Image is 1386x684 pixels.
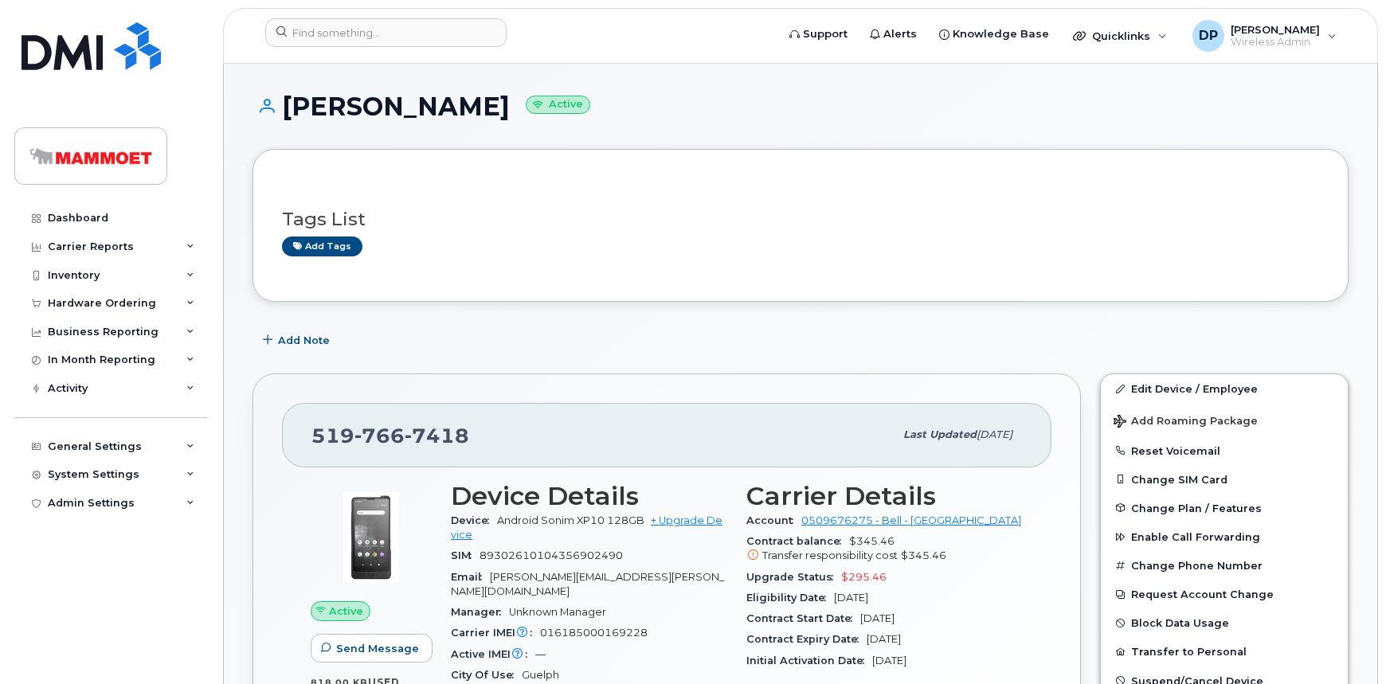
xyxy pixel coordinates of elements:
[329,604,363,619] span: Active
[451,482,727,510] h3: Device Details
[1101,637,1348,666] button: Transfer to Personal
[540,627,648,639] span: 016185000169228
[405,424,469,448] span: 7418
[1131,502,1262,514] span: Change Plan / Features
[278,333,330,348] span: Add Note
[451,514,497,526] span: Device
[497,514,644,526] span: Android Sonim XP10 128GB
[746,633,867,645] span: Contract Expiry Date
[1114,415,1258,430] span: Add Roaming Package
[282,209,1319,229] h3: Tags List
[1101,494,1348,522] button: Change Plan / Features
[1101,404,1348,436] button: Add Roaming Package
[1317,615,1374,672] iframe: Messenger Launcher
[872,655,906,666] span: [DATE]
[526,96,590,114] small: Active
[522,669,559,681] span: Guelph
[1101,608,1348,637] button: Block Data Usage
[480,549,623,561] span: 89302610104356902490
[354,424,405,448] span: 766
[746,535,849,547] span: Contract balance
[311,424,469,448] span: 519
[451,669,522,681] span: City Of Use
[867,633,901,645] span: [DATE]
[1101,580,1348,608] button: Request Account Change
[253,326,343,354] button: Add Note
[746,482,1023,510] h3: Carrier Details
[451,549,480,561] span: SIM
[1101,465,1348,494] button: Change SIM Card
[746,514,801,526] span: Account
[1101,522,1348,551] button: Enable Call Forwarding
[451,571,490,583] span: Email
[282,236,362,256] a: Add tags
[451,648,535,660] span: Active IMEI
[841,571,887,583] span: $295.46
[746,535,1023,564] span: $345.46
[509,606,606,618] span: Unknown Manager
[535,648,546,660] span: —
[746,612,860,624] span: Contract Start Date
[1101,374,1348,403] a: Edit Device / Employee
[311,634,433,663] button: Send Message
[801,514,1021,526] a: 0509676275 - Bell - [GEOGRAPHIC_DATA]
[746,655,872,666] span: Initial Activation Date
[834,592,868,604] span: [DATE]
[451,606,509,618] span: Manager
[746,592,834,604] span: Eligibility Date
[253,92,1349,120] h1: [PERSON_NAME]
[746,571,841,583] span: Upgrade Status
[901,549,946,561] span: $345.46
[762,549,898,561] span: Transfer responsibility cost
[323,490,419,585] img: image20231002-3703462-16o6i1x.jpeg
[451,627,540,639] span: Carrier IMEI
[977,428,1012,440] span: [DATE]
[1101,436,1348,465] button: Reset Voicemail
[903,428,977,440] span: Last updated
[451,571,724,597] span: [PERSON_NAME][EMAIL_ADDRESS][PERSON_NAME][DOMAIN_NAME]
[1131,531,1260,543] span: Enable Call Forwarding
[336,641,419,656] span: Send Message
[1101,551,1348,580] button: Change Phone Number
[860,612,895,624] span: [DATE]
